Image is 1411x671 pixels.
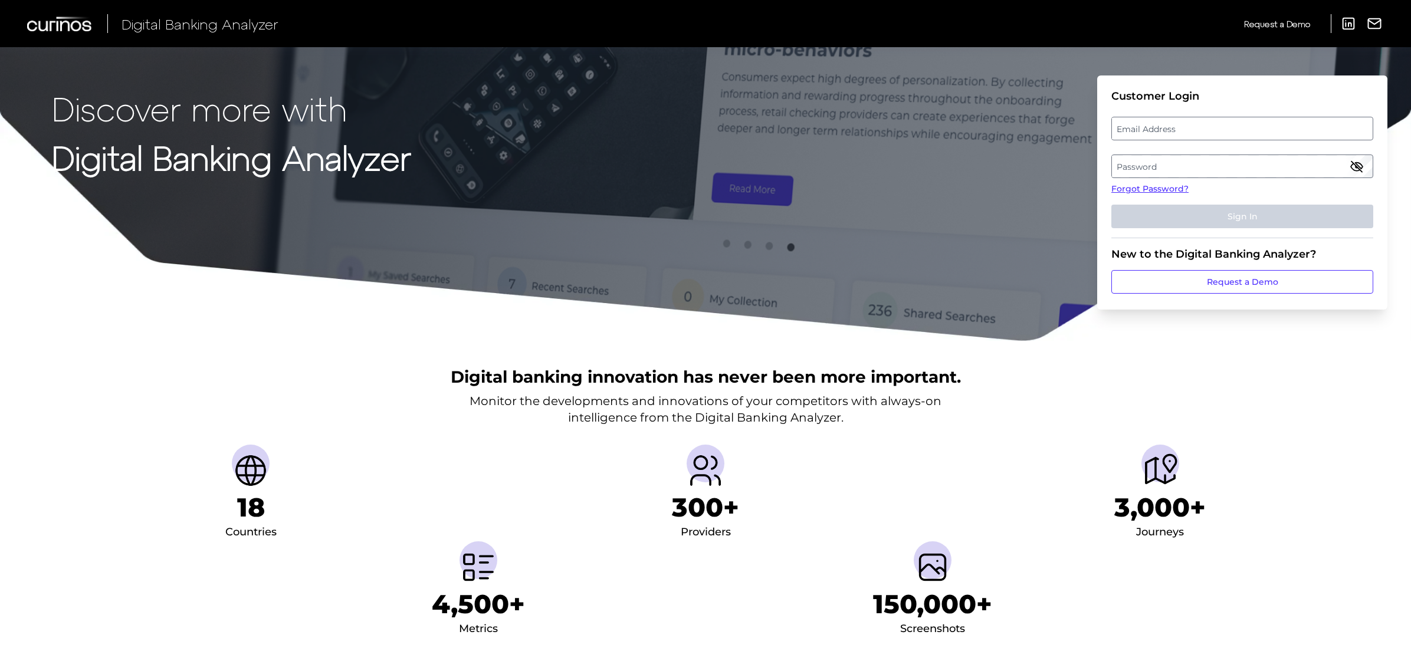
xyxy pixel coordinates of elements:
[1111,183,1373,195] a: Forgot Password?
[1244,14,1310,34] a: Request a Demo
[1112,118,1372,139] label: Email Address
[687,452,724,489] img: Providers
[122,15,278,32] span: Digital Banking Analyzer
[237,492,265,523] h1: 18
[1244,19,1310,29] span: Request a Demo
[459,620,498,639] div: Metrics
[1111,248,1373,261] div: New to the Digital Banking Analyzer?
[900,620,965,639] div: Screenshots
[1112,156,1372,177] label: Password
[470,393,941,426] p: Monitor the developments and innovations of your competitors with always-on intelligence from the...
[432,588,525,620] h1: 4,500+
[460,548,497,586] img: Metrics
[225,523,277,542] div: Countries
[914,548,951,586] img: Screenshots
[1114,492,1206,523] h1: 3,000+
[27,17,93,31] img: Curinos
[1136,523,1184,542] div: Journeys
[1141,452,1179,489] img: Journeys
[681,523,731,542] div: Providers
[1111,270,1373,294] a: Request a Demo
[1111,205,1373,228] button: Sign In
[52,137,411,177] strong: Digital Banking Analyzer
[451,366,961,388] h2: Digital banking innovation has never been more important.
[672,492,739,523] h1: 300+
[52,90,411,127] p: Discover more with
[873,588,992,620] h1: 150,000+
[232,452,270,489] img: Countries
[1111,90,1373,103] div: Customer Login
